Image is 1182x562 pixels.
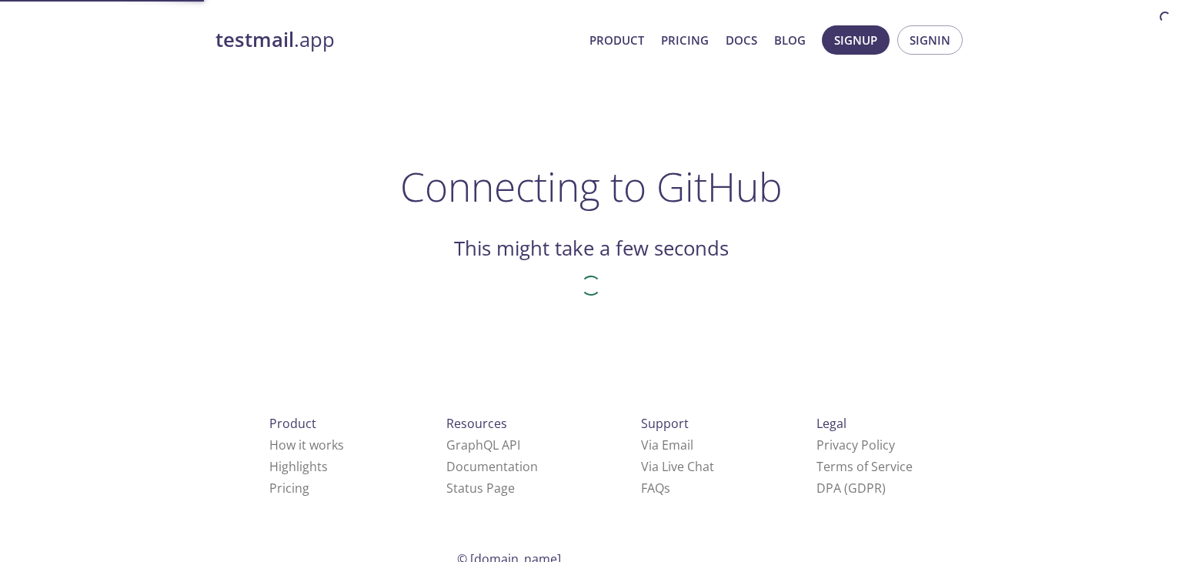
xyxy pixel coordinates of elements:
[834,30,877,50] span: Signup
[454,236,729,262] h2: This might take a few seconds
[446,437,520,453] a: GraphQL API
[400,163,783,209] h1: Connecting to GitHub
[269,480,309,497] a: Pricing
[641,458,714,475] a: Via Live Chat
[910,30,950,50] span: Signin
[726,30,757,50] a: Docs
[269,437,344,453] a: How it works
[816,480,886,497] a: DPA (GDPR)
[897,25,963,55] button: Signin
[822,25,890,55] button: Signup
[215,26,294,53] strong: testmail
[816,415,846,432] span: Legal
[641,437,693,453] a: Via Email
[641,415,689,432] span: Support
[641,480,670,497] a: FAQ
[664,480,670,497] span: s
[446,458,538,475] a: Documentation
[816,458,913,475] a: Terms of Service
[589,30,644,50] a: Product
[215,27,577,53] a: testmail.app
[269,415,316,432] span: Product
[816,437,895,453] a: Privacy Policy
[661,30,709,50] a: Pricing
[446,480,515,497] a: Status Page
[774,30,806,50] a: Blog
[446,415,507,432] span: Resources
[269,458,328,475] a: Highlights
